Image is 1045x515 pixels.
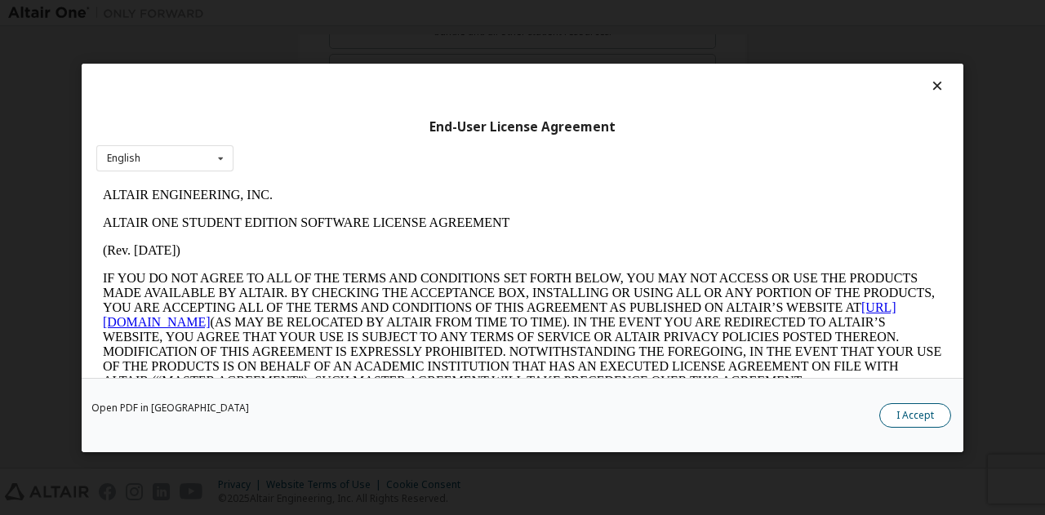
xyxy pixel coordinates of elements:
div: English [107,153,140,163]
div: End-User License Agreement [96,118,949,135]
p: (Rev. [DATE]) [7,62,846,77]
p: This Altair One Student Edition Software License Agreement (“Agreement”) is between Altair Engine... [7,220,846,279]
a: Open PDF in [GEOGRAPHIC_DATA] [91,402,249,412]
button: I Accept [879,402,951,427]
p: IF YOU DO NOT AGREE TO ALL OF THE TERMS AND CONDITIONS SET FORTH BELOW, YOU MAY NOT ACCESS OR USE... [7,90,846,207]
p: ALTAIR ENGINEERING, INC. [7,7,846,21]
p: ALTAIR ONE STUDENT EDITION SOFTWARE LICENSE AGREEMENT [7,34,846,49]
a: [URL][DOMAIN_NAME] [7,119,800,148]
